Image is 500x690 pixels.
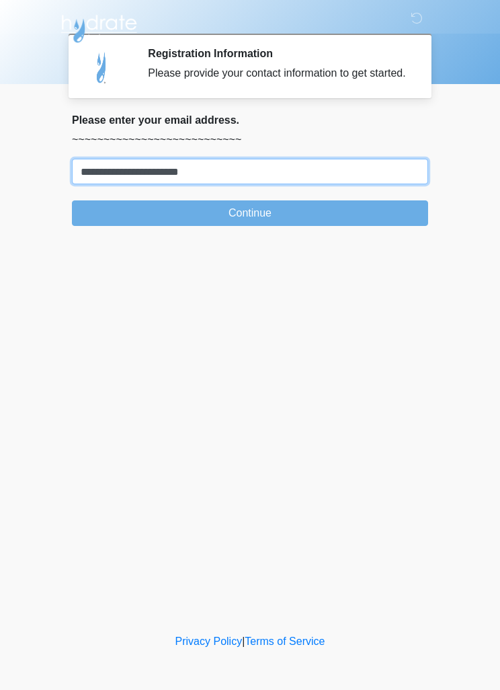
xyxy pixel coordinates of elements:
a: Privacy Policy [175,636,243,647]
a: Terms of Service [245,636,325,647]
button: Continue [72,200,428,226]
div: Please provide your contact information to get started. [148,65,408,81]
h2: Please enter your email address. [72,114,428,126]
a: | [242,636,245,647]
img: Hydrate IV Bar - Chandler Logo [58,10,139,44]
img: Agent Avatar [82,47,122,87]
p: ~~~~~~~~~~~~~~~~~~~~~~~~~~~ [72,132,428,148]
